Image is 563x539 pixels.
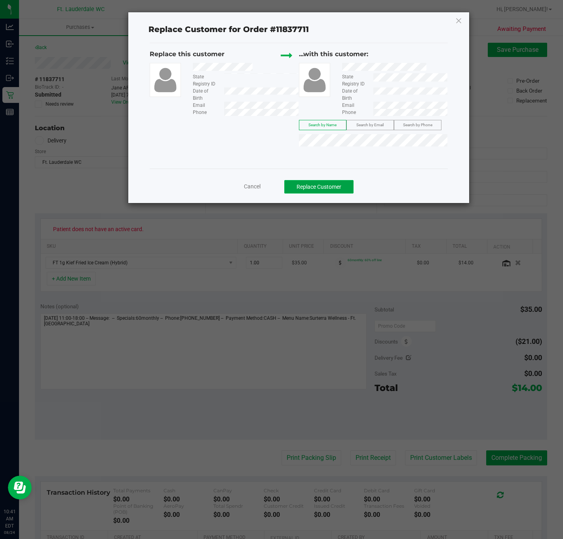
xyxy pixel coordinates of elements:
div: Email [336,102,373,109]
span: Search by Name [308,123,337,127]
span: Search by Email [356,123,384,127]
div: Email [187,102,224,109]
div: State Registry ID [336,73,373,87]
span: Search by Phone [403,123,432,127]
div: Phone [336,109,373,116]
span: Replace this customer [150,50,224,58]
span: Cancel [244,183,261,190]
button: Replace Customer [284,180,354,194]
iframe: Resource center [8,476,32,499]
div: Phone [187,109,224,116]
span: ...with this customer: [299,50,368,58]
div: State Registry ID [187,73,224,87]
div: Date of Birth [187,87,224,102]
img: user-icon.png [152,66,179,93]
span: Replace Customer for Order #11837711 [144,23,314,36]
div: Date of Birth [336,87,373,102]
img: user-icon.png [301,66,328,93]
